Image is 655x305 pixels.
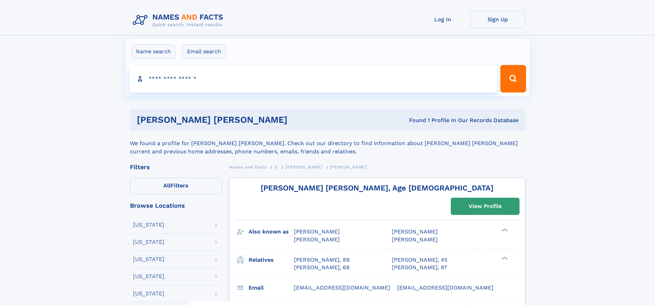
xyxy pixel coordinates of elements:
span: [PERSON_NAME] [294,236,340,243]
a: [PERSON_NAME], 68 [294,264,350,271]
div: [US_STATE] [133,257,164,262]
a: Sign Up [470,11,525,28]
div: Browse Locations [130,203,222,209]
div: [US_STATE] [133,274,164,279]
div: ❯ [500,228,508,232]
span: [EMAIL_ADDRESS][DOMAIN_NAME] [397,284,493,291]
span: D [274,165,278,170]
a: [PERSON_NAME], 89 [294,256,350,264]
a: Log In [415,11,470,28]
div: We found a profile for [PERSON_NAME] [PERSON_NAME]. Check out our directory to find information a... [130,131,525,156]
div: [US_STATE] [133,239,164,245]
button: Search Button [500,65,526,92]
a: [PERSON_NAME], 45 [392,256,447,264]
label: Filters [130,178,222,194]
a: [PERSON_NAME], 87 [392,264,447,271]
span: All [163,182,171,189]
span: [PERSON_NAME] [294,228,340,235]
span: [PERSON_NAME] [392,236,438,243]
span: [PERSON_NAME] [285,165,322,170]
div: [US_STATE] [133,291,164,296]
a: Names and Facts [229,163,267,171]
img: Logo Names and Facts [130,11,229,30]
label: Name search [131,44,175,59]
h3: Email [249,282,294,294]
h3: Relatives [249,254,294,266]
span: [PERSON_NAME] [392,228,438,235]
div: Filters [130,164,222,170]
input: search input [129,65,498,92]
a: View Profile [451,198,519,215]
span: [EMAIL_ADDRESS][DOMAIN_NAME] [294,284,390,291]
a: [PERSON_NAME] [285,163,322,171]
div: [US_STATE] [133,222,164,228]
h3: Also known as [249,226,294,238]
h1: [PERSON_NAME] [PERSON_NAME] [137,116,348,124]
label: Email search [183,44,226,59]
div: ❯ [500,256,508,260]
span: [PERSON_NAME] [330,165,367,170]
a: [PERSON_NAME] [PERSON_NAME], Age [DEMOGRAPHIC_DATA] [261,184,493,192]
a: D [274,163,278,171]
div: View Profile [469,198,502,214]
div: Found 1 Profile In Our Records Database [348,117,518,124]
